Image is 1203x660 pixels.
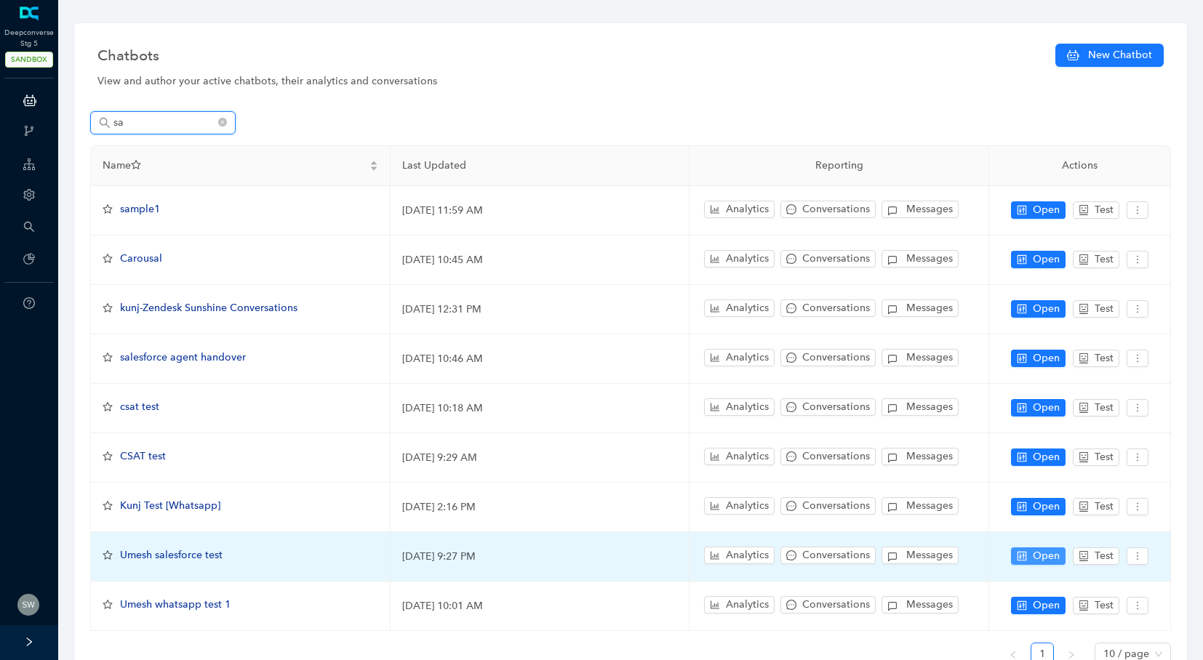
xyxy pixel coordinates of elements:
[103,550,113,560] span: star
[906,350,953,366] span: Messages
[1079,403,1089,413] span: robot
[1095,202,1114,218] span: Test
[5,52,53,68] span: SANDBOX
[704,547,775,564] button: bar-chartAnalytics
[391,532,690,581] td: [DATE] 9:27 PM
[802,597,870,613] span: Conversations
[726,350,769,366] span: Analytics
[780,398,876,416] button: messageConversations
[906,448,953,464] span: Messages
[802,448,870,464] span: Conversations
[882,596,959,613] button: Messages
[704,201,775,218] button: bar-chartAnalytics
[120,450,166,462] span: CSAT test
[906,399,953,415] span: Messages
[1079,254,1089,265] span: robot
[1055,44,1164,67] button: New Chatbot
[120,351,246,363] span: salesforce agent handover
[1011,350,1066,367] button: controlOpen
[1011,201,1066,219] button: controlOpen
[1132,600,1143,611] span: more
[103,451,113,462] span: star
[391,433,690,483] td: [DATE] 9:29 AM
[1132,304,1143,314] span: more
[218,118,227,126] span: close-circle
[1132,205,1143,215] span: more
[1095,301,1114,317] span: Test
[1079,452,1089,462] span: robot
[710,402,720,412] span: bar-chart
[710,550,720,560] span: bar-chart
[391,384,690,433] td: [DATE] 10:18 AM
[391,334,690,384] td: [DATE] 10:46 AM
[704,250,775,267] button: bar-chartAnalytics
[882,201,959,218] button: Messages
[391,146,690,186] th: Last Updated
[906,597,953,613] span: Messages
[1073,498,1119,515] button: robotTest
[906,251,953,267] span: Messages
[786,204,796,214] span: message
[1011,547,1066,565] button: controlOpen
[1079,353,1089,363] span: robot
[726,498,769,514] span: Analytics
[1095,251,1114,267] span: Test
[391,236,690,285] td: [DATE] 10:45 AM
[1127,201,1148,219] button: more
[704,398,775,416] button: bar-chartAnalytics
[1033,548,1060,564] span: Open
[726,300,769,316] span: Analytics
[103,204,113,214] span: star
[1073,251,1119,268] button: robotTest
[906,498,953,514] span: Messages
[120,549,223,561] span: Umesh salesforce test
[1132,502,1143,512] span: more
[780,547,876,564] button: messageConversations
[906,547,953,563] span: Messages
[17,594,39,616] img: c3ccc3f0c05bac1ff29357cbd66b20c9
[802,251,870,267] span: Conversations
[710,451,720,462] span: bar-chart
[23,221,35,233] span: search
[710,600,720,610] span: bar-chart
[1073,547,1119,565] button: robotTest
[802,350,870,366] span: Conversations
[1127,251,1148,268] button: more
[1095,350,1114,366] span: Test
[786,550,796,560] span: message
[1073,201,1119,219] button: robotTest
[1073,350,1119,367] button: robotTest
[780,497,876,515] button: messageConversations
[786,600,796,610] span: message
[103,501,113,511] span: star
[1033,597,1060,613] span: Open
[906,201,953,217] span: Messages
[802,399,870,415] span: Conversations
[1009,651,1018,659] span: left
[103,158,367,174] span: Name
[1017,502,1027,512] span: control
[1033,350,1060,366] span: Open
[786,451,796,462] span: message
[1079,600,1089,611] span: robot
[23,189,35,201] span: setting
[120,302,297,314] span: kunj-Zendesk Sunshine Conversations
[1095,548,1114,564] span: Test
[1132,254,1143,265] span: more
[710,501,720,511] span: bar-chart
[704,299,775,317] button: bar-chartAnalytics
[1011,300,1066,318] button: controlOpen
[690,146,989,186] th: Reporting
[802,498,870,514] span: Conversations
[1127,597,1148,614] button: more
[1011,251,1066,268] button: controlOpen
[780,349,876,366] button: messageConversations
[103,600,113,610] span: star
[710,204,720,214] span: bar-chart
[1079,304,1089,314] span: robot
[710,353,720,363] span: bar-chart
[726,448,769,464] span: Analytics
[131,160,141,170] span: star
[97,44,159,67] span: Chatbots
[786,402,796,412] span: message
